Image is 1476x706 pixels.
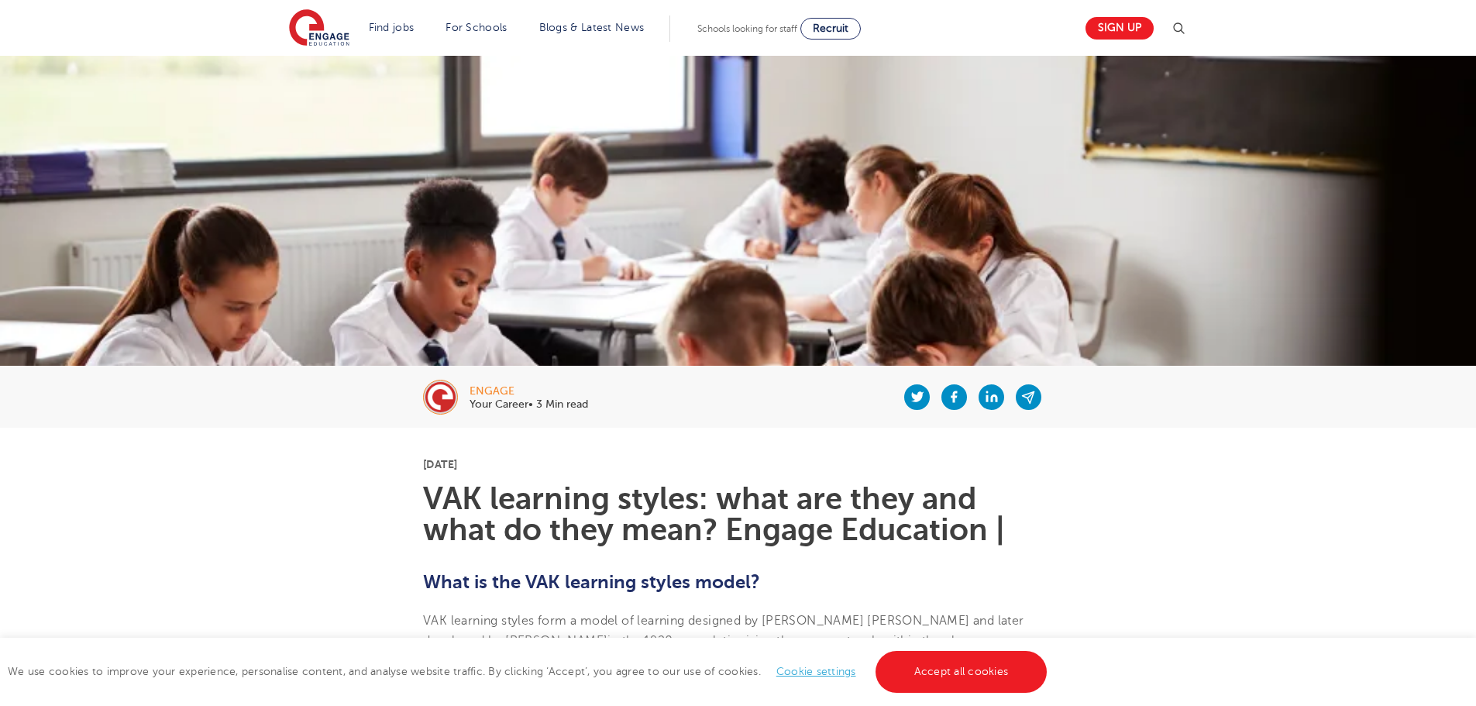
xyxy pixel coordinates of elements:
[446,22,507,33] a: For Schools
[8,666,1051,677] span: We use cookies to improve your experience, personalise content, and analyse website traffic. By c...
[423,459,1053,470] p: [DATE]
[876,651,1048,693] a: Accept all cookies
[539,22,645,33] a: Blogs & Latest News
[1085,17,1154,40] a: Sign up
[697,23,797,34] span: Schools looking for staff
[423,484,1053,546] h1: VAK learning styles: what are they and what do they mean? Engage Education |
[607,634,1009,648] span: in the 1920s, revolutionising the way we teach within the classroom.
[776,666,856,677] a: Cookie settings
[369,22,415,33] a: Find jobs
[423,571,760,593] b: What is the VAK learning styles model?
[470,399,588,410] p: Your Career• 3 Min read
[289,9,349,48] img: Engage Education
[813,22,848,34] span: Recruit
[423,614,1024,648] span: VAK learning styles form a model of learning designed by [PERSON_NAME] [PERSON_NAME] and later de...
[470,386,588,397] div: engage
[800,18,861,40] a: Recruit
